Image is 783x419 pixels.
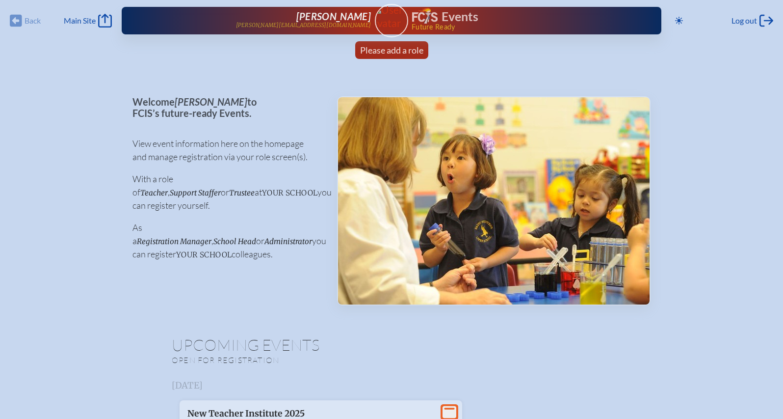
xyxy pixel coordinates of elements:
[375,4,408,37] a: User Avatar
[132,172,321,212] p: With a role of , or at you can register yourself.
[264,237,312,246] span: Administrator
[229,188,255,197] span: Trustee
[262,188,317,197] span: your school
[412,24,630,30] span: Future Ready
[132,96,321,118] p: Welcome to FCIS’s future-ready Events.
[153,11,371,30] a: [PERSON_NAME][PERSON_NAME][EMAIL_ADDRESS][DOMAIN_NAME]
[137,237,211,246] span: Registration Manager
[176,250,232,259] span: your school
[731,16,757,26] span: Log out
[356,41,427,59] a: Please add a role
[360,45,423,56] span: Please add a role
[132,137,321,164] p: View event information here on the homepage and manage registration via your role screen(s).
[338,97,650,305] img: Events
[187,408,435,419] p: New Teacher Institute 2025
[140,188,168,197] span: Teacher
[172,355,431,365] p: Open for registration
[296,10,371,22] span: [PERSON_NAME]
[172,381,611,391] h3: [DATE]
[132,221,321,261] p: As a , or you can register colleagues.
[412,8,630,30] div: FCIS Events — Future ready
[236,22,371,28] p: [PERSON_NAME][EMAIL_ADDRESS][DOMAIN_NAME]
[64,14,112,28] a: Main Site
[64,16,96,26] span: Main Site
[370,3,412,29] img: User Avatar
[172,337,611,353] h1: Upcoming Events
[170,188,221,197] span: Support Staffer
[175,96,247,108] span: [PERSON_NAME]
[213,237,256,246] span: School Head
